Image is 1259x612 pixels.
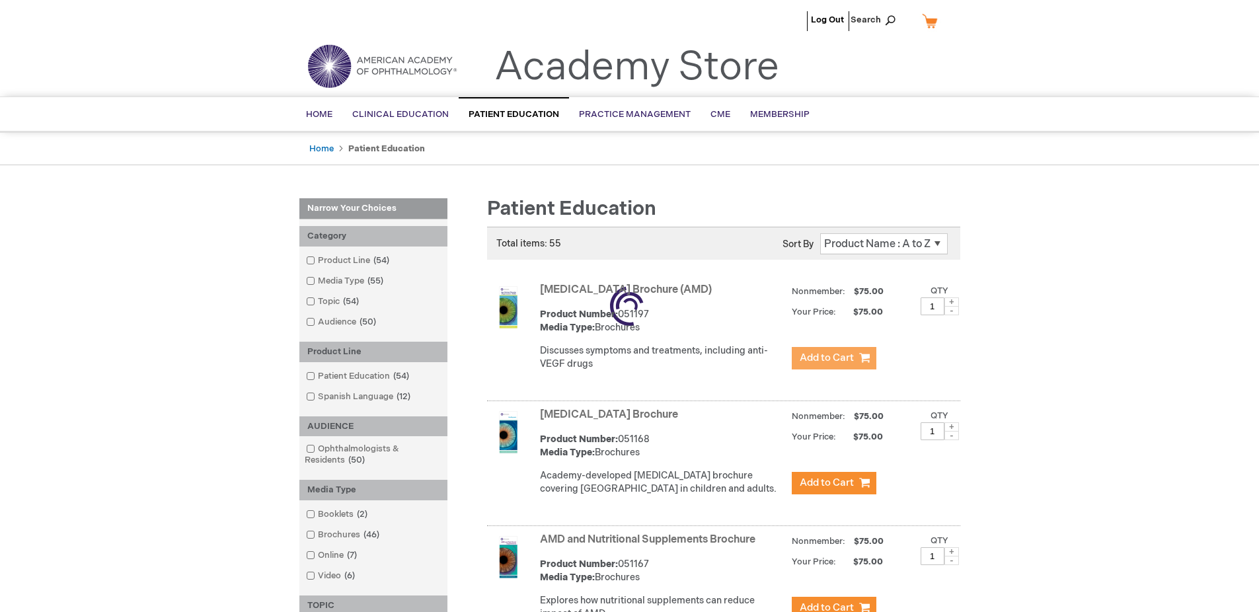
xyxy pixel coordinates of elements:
[540,284,712,296] a: [MEDICAL_DATA] Brochure (AMD)
[459,97,569,131] a: Patient Education
[540,308,785,334] div: 051197 Brochures
[540,344,785,371] p: Discusses symptoms and treatments, including anti-VEGF drugs
[303,391,416,403] a: Spanish Language12
[299,198,447,219] strong: Narrow Your Choices
[303,254,395,267] a: Product Line54
[782,239,814,250] label: Sort By
[469,109,559,120] span: Patient Education
[750,109,810,120] span: Membership
[800,477,854,489] span: Add to Cart
[494,44,779,91] a: Academy Store
[340,296,362,307] span: 54
[579,109,691,120] span: Practice Management
[356,317,379,327] span: 50
[487,536,529,578] img: AMD and Nutritional Supplements Brochure
[540,433,785,459] div: 051168 Brochures
[740,98,820,131] a: Membership
[303,370,414,383] a: Patient Education54
[569,98,701,131] a: Practice Management
[701,98,740,131] a: CME
[540,572,595,583] strong: Media Type:
[299,416,447,437] div: AUDIENCE
[306,109,332,120] span: Home
[852,536,886,547] span: $75.00
[792,556,836,567] strong: Your Price:
[344,550,360,560] span: 7
[540,469,785,496] p: Academy-developed [MEDICAL_DATA] brochure covering [GEOGRAPHIC_DATA] in children and adults.
[303,316,381,328] a: Audience50
[792,347,876,369] button: Add to Cart
[811,15,844,25] a: Log Out
[303,549,362,562] a: Online7
[496,238,561,249] span: Total items: 55
[931,286,948,296] label: Qty
[487,197,656,221] span: Patient Education
[792,533,845,550] strong: Nonmember:
[299,226,447,247] div: Category
[354,509,371,519] span: 2
[800,352,854,364] span: Add to Cart
[348,143,425,154] strong: Patient Education
[792,432,836,442] strong: Your Price:
[390,371,412,381] span: 54
[852,411,886,422] span: $75.00
[364,276,387,286] span: 55
[792,307,836,317] strong: Your Price:
[487,411,529,453] img: Amblyopia Brochure
[540,322,595,333] strong: Media Type:
[393,391,414,402] span: 12
[352,109,449,120] span: Clinical Education
[792,408,845,425] strong: Nonmember:
[931,535,948,546] label: Qty
[540,309,618,320] strong: Product Number:
[792,284,845,300] strong: Nonmember:
[838,307,885,317] span: $75.00
[309,143,334,154] a: Home
[852,286,886,297] span: $75.00
[299,480,447,500] div: Media Type
[360,529,383,540] span: 46
[921,297,944,315] input: Qty
[838,556,885,567] span: $75.00
[342,98,459,131] a: Clinical Education
[921,422,944,440] input: Qty
[540,408,678,421] a: [MEDICAL_DATA] Brochure
[299,342,447,362] div: Product Line
[487,286,529,328] img: Age-Related Macular Degeneration Brochure (AMD)
[838,432,885,442] span: $75.00
[303,275,389,287] a: Media Type55
[540,447,595,458] strong: Media Type:
[792,472,876,494] button: Add to Cart
[341,570,358,581] span: 6
[921,547,944,565] input: Qty
[345,455,368,465] span: 50
[303,443,444,467] a: Ophthalmologists & Residents50
[931,410,948,421] label: Qty
[540,558,618,570] strong: Product Number:
[851,7,901,33] span: Search
[540,434,618,445] strong: Product Number:
[370,255,393,266] span: 54
[303,295,364,308] a: Topic54
[303,570,360,582] a: Video6
[710,109,730,120] span: CME
[303,529,385,541] a: Brochures46
[540,533,755,546] a: AMD and Nutritional Supplements Brochure
[540,558,785,584] div: 051167 Brochures
[303,508,373,521] a: Booklets2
